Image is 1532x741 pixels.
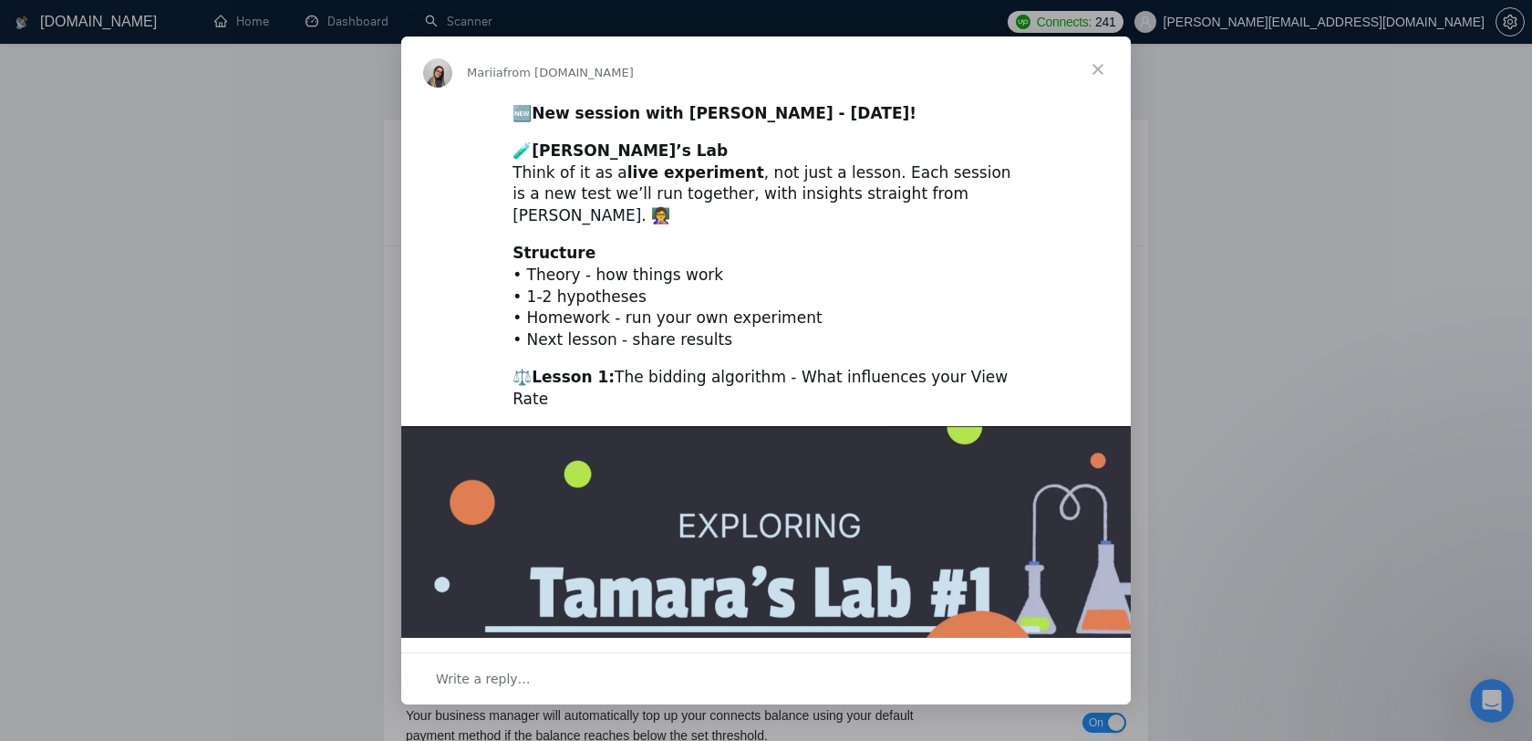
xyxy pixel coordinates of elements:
[512,141,1020,227] div: 🧪 Think of it as a , not just a lesson. Each session is a new test we’ll run together, with insig...
[467,66,503,79] span: Mariia
[512,244,595,262] b: Structure
[512,367,1020,411] div: ⚖️ The bidding algorithm - What influences your View Rate
[401,652,1131,704] div: Open conversation and reply
[512,243,1020,351] div: • Theory - how things work • 1-2 hypotheses • Homework - run your own experiment • Next lesson - ...
[512,103,1020,125] div: 🆕
[503,66,634,79] span: from [DOMAIN_NAME]
[532,141,728,160] b: [PERSON_NAME]’s Lab
[532,368,615,386] b: Lesson 1:
[436,667,531,691] span: Write a reply…
[423,58,452,88] img: Profile image for Mariia
[1065,37,1131,102] span: Close
[627,163,764,182] b: live experiment
[532,104,916,122] b: New session with [PERSON_NAME] - [DATE]!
